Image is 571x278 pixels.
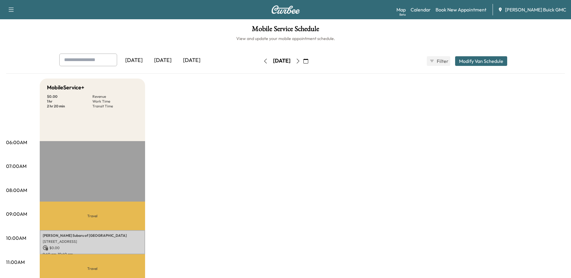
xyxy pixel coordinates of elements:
[148,54,177,67] div: [DATE]
[43,245,142,251] p: $ 0.00
[47,104,92,109] p: 2 hr 20 min
[47,99,92,104] p: 1 hr
[427,56,450,66] button: Filter
[6,234,26,242] p: 10:00AM
[396,6,406,13] a: MapBeta
[6,25,565,36] h1: Mobile Service Schedule
[6,210,27,218] p: 09:00AM
[273,57,290,65] div: [DATE]
[6,187,27,194] p: 08:00AM
[411,6,431,13] a: Calendar
[437,57,448,65] span: Filter
[505,6,566,13] span: [PERSON_NAME] Buick GMC
[119,54,148,67] div: [DATE]
[6,36,565,42] h6: View and update your mobile appointment schedule.
[92,104,138,109] p: Transit Time
[43,239,142,244] p: [STREET_ADDRESS]
[436,6,486,13] a: Book New Appointment
[6,139,27,146] p: 06:00AM
[92,94,138,99] p: Revenue
[40,202,145,230] p: Travel
[6,258,25,266] p: 11:00AM
[6,162,26,170] p: 07:00AM
[177,54,206,67] div: [DATE]
[399,12,406,17] div: Beta
[455,56,507,66] button: Modify Van Schedule
[43,233,142,238] p: [PERSON_NAME] Subaru of [GEOGRAPHIC_DATA]
[47,94,92,99] p: $ 0.00
[43,252,142,257] p: 9:40 am - 10:40 am
[271,5,300,14] img: Curbee Logo
[92,99,138,104] p: Work Time
[47,83,84,92] h5: MobileService+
